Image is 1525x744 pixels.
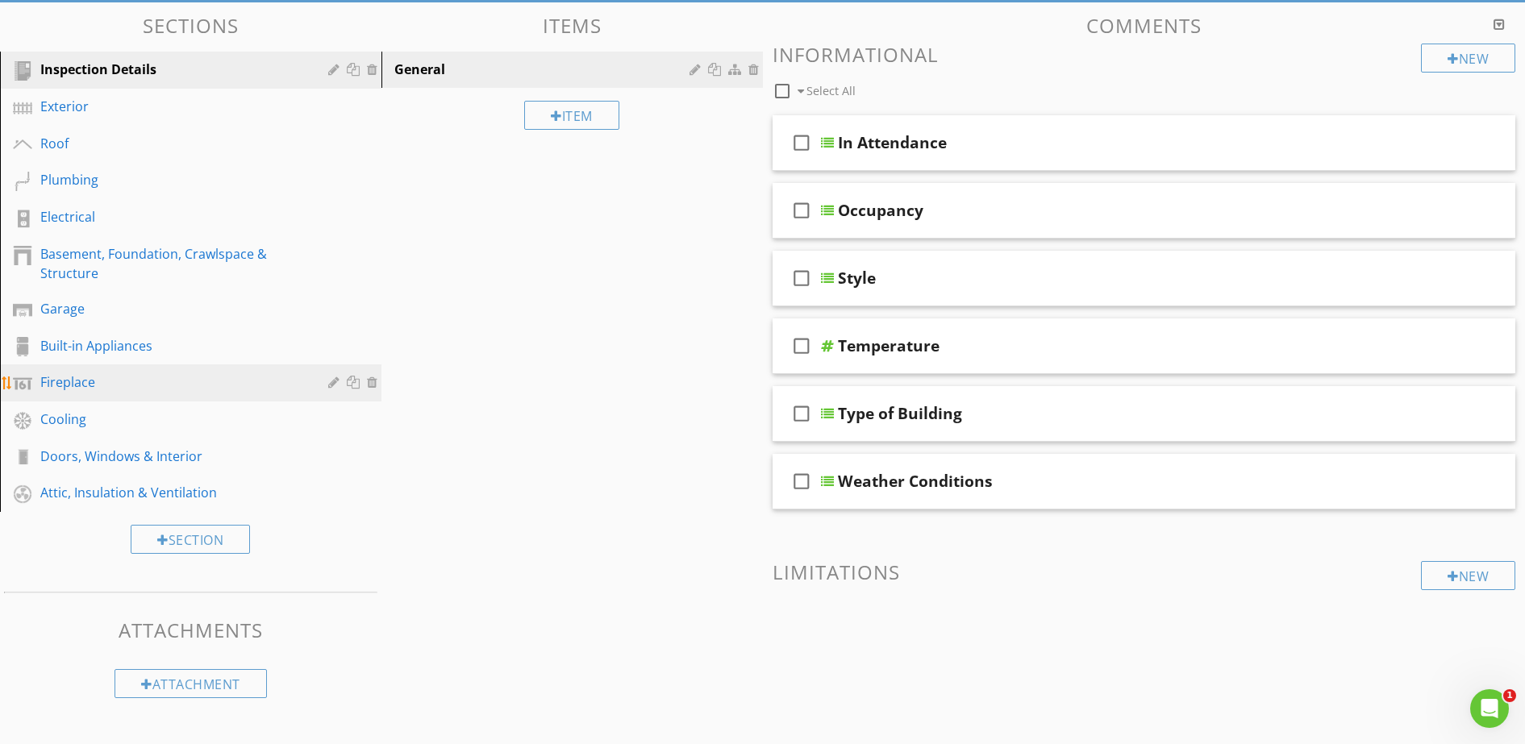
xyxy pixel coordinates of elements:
div: Garage [40,299,305,318]
div: Attic, Insulation & Ventilation [40,483,305,502]
div: Section [131,525,250,554]
div: Occupancy [838,201,923,220]
i: check_box_outline_blank [789,462,815,501]
div: New [1421,561,1515,590]
div: Weather Conditions [838,472,993,491]
div: Attachment [115,669,267,698]
h3: Items [381,15,763,36]
iframe: Intercom live chat [1470,689,1509,728]
div: Electrical [40,207,305,227]
div: Type of Building [838,404,962,423]
div: Fireplace [40,372,305,392]
div: In Attendance [838,133,947,152]
span: Select All [806,83,856,98]
div: New [1421,44,1515,73]
div: Built-in Appliances [40,336,305,355]
div: Basement, Foundation, Crawlspace & Structure [40,244,305,283]
div: Plumbing [40,170,305,189]
div: General [394,60,694,79]
h3: Comments [773,15,1516,36]
div: Style [838,268,876,288]
i: check_box_outline_blank [789,191,815,230]
i: check_box_outline_blank [789,123,815,162]
i: check_box_outline_blank [789,326,815,365]
h3: Limitations [773,561,1516,583]
div: Doors, Windows & Interior [40,447,305,466]
span: 1 [1503,689,1516,702]
h3: Informational [773,44,1516,65]
i: check_box_outline_blank [789,259,815,297]
i: check_box_outline_blank [789,394,815,433]
div: Exterior [40,97,305,116]
div: Inspection Details [40,60,305,79]
div: Roof [40,134,305,153]
div: Item [524,101,619,130]
div: Cooling [40,409,305,429]
div: Temperature [838,336,940,355]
